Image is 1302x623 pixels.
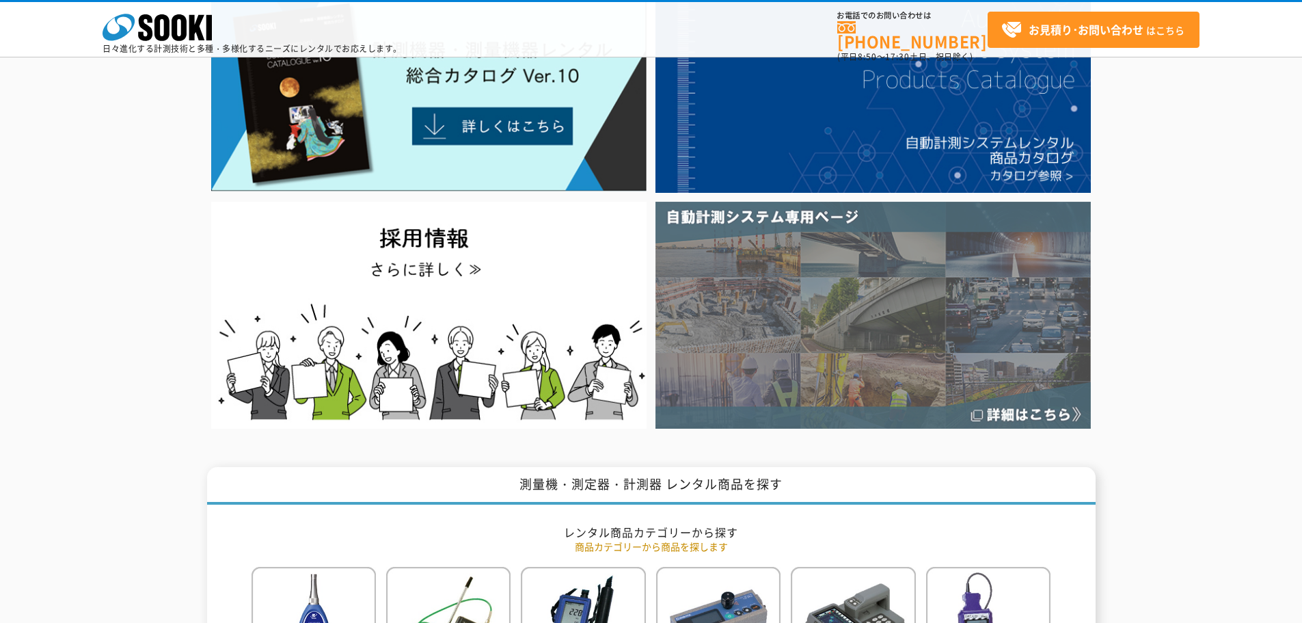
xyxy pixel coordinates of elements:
span: お電話でのお問い合わせは [837,12,988,20]
img: 自動計測システム専用ページ [655,202,1091,428]
span: (平日 ～ 土日、祝日除く) [837,51,973,63]
a: お見積り･お問い合わせはこちら [988,12,1199,48]
p: 商品カテゴリーから商品を探します [252,540,1051,554]
span: 17:30 [885,51,910,63]
img: SOOKI recruit [211,202,647,428]
h1: 測量機・測定器・計測器 レンタル商品を探す [207,467,1096,505]
span: はこちら [1001,20,1184,40]
h2: レンタル商品カテゴリーから探す [252,525,1051,540]
p: 日々進化する計測技術と多種・多様化するニーズにレンタルでお応えします。 [103,44,402,53]
a: [PHONE_NUMBER] [837,21,988,49]
span: 8:50 [858,51,877,63]
strong: お見積り･お問い合わせ [1029,21,1143,38]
